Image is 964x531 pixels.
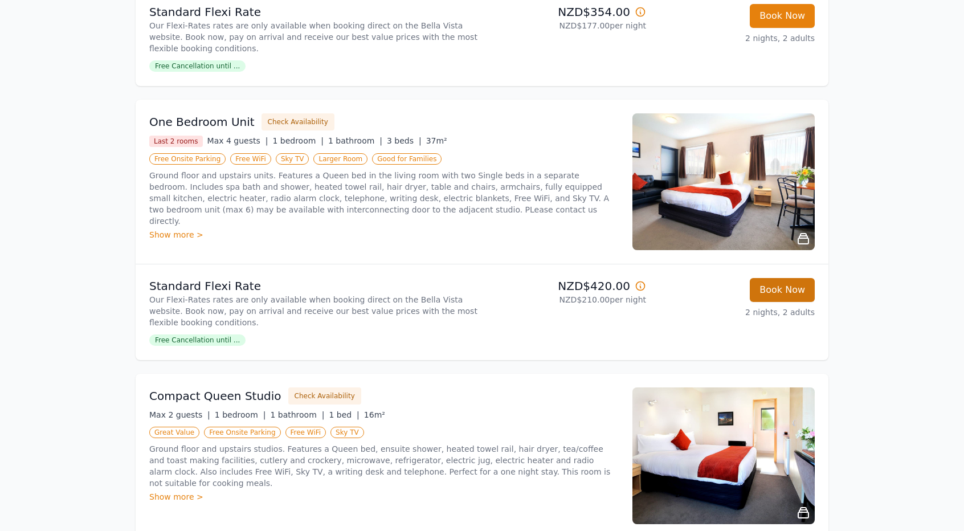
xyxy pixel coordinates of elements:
[262,113,334,130] button: Check Availability
[655,307,815,318] p: 2 nights, 2 adults
[487,294,646,305] p: NZD$210.00 per night
[149,136,203,147] span: Last 2 rooms
[487,20,646,31] p: NZD$177.00 per night
[288,387,361,405] button: Check Availability
[149,4,477,20] p: Standard Flexi Rate
[270,410,324,419] span: 1 bathroom |
[285,427,326,438] span: Free WiFi
[149,388,281,404] h3: Compact Queen Studio
[207,136,268,145] span: Max 4 guests |
[215,410,266,419] span: 1 bedroom |
[149,114,255,130] h3: One Bedroom Unit
[487,278,646,294] p: NZD$420.00
[230,153,271,165] span: Free WiFi
[149,294,477,328] p: Our Flexi-Rates rates are only available when booking direct on the Bella Vista website. Book now...
[149,410,210,419] span: Max 2 guests |
[426,136,447,145] span: 37m²
[387,136,422,145] span: 3 beds |
[149,278,477,294] p: Standard Flexi Rate
[750,4,815,28] button: Book Now
[204,427,280,438] span: Free Onsite Parking
[149,229,619,240] div: Show more >
[329,410,359,419] span: 1 bed |
[364,410,385,419] span: 16m²
[330,427,364,438] span: Sky TV
[328,136,382,145] span: 1 bathroom |
[149,20,477,54] p: Our Flexi-Rates rates are only available when booking direct on the Bella Vista website. Book now...
[487,4,646,20] p: NZD$354.00
[149,443,619,489] p: Ground floor and upstairs studios. Features a Queen bed, ensuite shower, heated towel rail, hair ...
[313,153,367,165] span: Larger Room
[149,153,226,165] span: Free Onsite Parking
[149,334,246,346] span: Free Cancellation until ...
[372,153,442,165] span: Good for Families
[149,427,199,438] span: Great Value
[149,170,619,227] p: Ground floor and upstairs units. Features a Queen bed in the living room with two Single beds in ...
[655,32,815,44] p: 2 nights, 2 adults
[272,136,324,145] span: 1 bedroom |
[149,491,619,503] div: Show more >
[149,60,246,72] span: Free Cancellation until ...
[276,153,309,165] span: Sky TV
[750,278,815,302] button: Book Now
